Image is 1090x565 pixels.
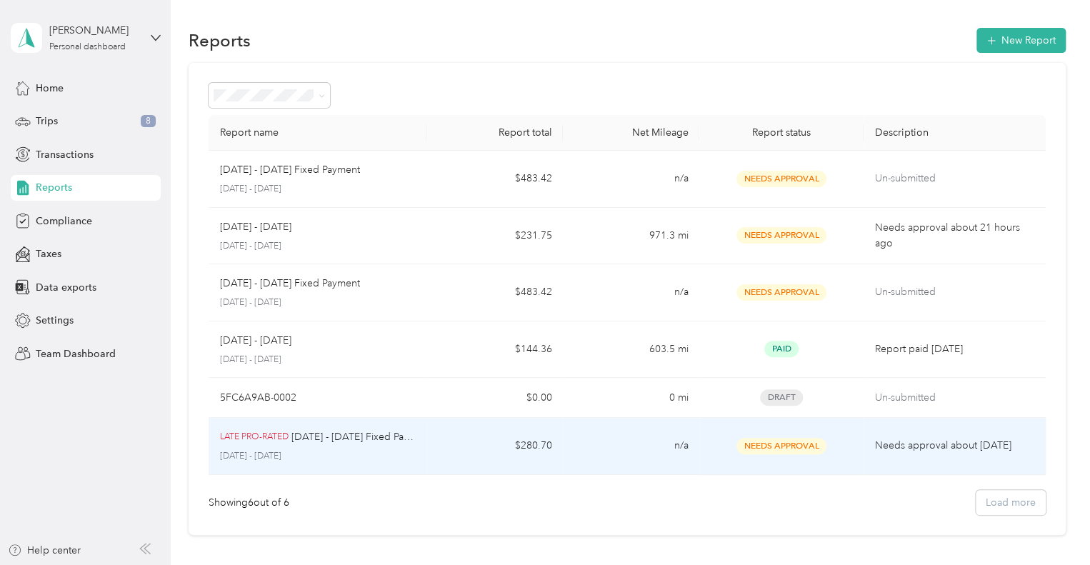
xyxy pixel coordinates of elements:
span: Transactions [36,147,94,162]
span: Data exports [36,280,96,295]
iframe: Everlance-gr Chat Button Frame [1010,485,1090,565]
p: Report paid [DATE] [875,341,1034,357]
th: Net Mileage [563,115,699,151]
th: Report total [426,115,563,151]
th: Description [864,115,1046,151]
p: [DATE] - [DATE] Fixed Payment [291,429,416,445]
span: Needs Approval [736,171,826,187]
span: Settings [36,313,74,328]
span: Home [36,81,64,96]
td: $483.42 [426,151,563,208]
p: PRO-RATED [241,431,289,444]
td: n/a [563,418,699,475]
p: 5FC6A9AB-0002 [220,390,296,406]
p: [DATE] - [DATE] [220,333,291,349]
span: Needs Approval [736,227,826,244]
p: [DATE] - [DATE] [220,219,291,235]
span: Trips [36,114,58,129]
td: 603.5 mi [563,321,699,379]
button: New Report [976,28,1066,53]
p: [DATE] - [DATE] [220,450,416,463]
span: Reports [36,180,72,195]
td: $280.70 [426,418,563,475]
p: Un-submitted [875,284,1034,300]
button: Help center [8,543,81,558]
p: [DATE] - [DATE] Fixed Payment [220,162,360,178]
p: [DATE] - [DATE] [220,240,416,253]
span: Needs Approval [736,438,826,454]
div: Report status [711,126,851,139]
span: Paid [764,341,799,357]
th: Report name [209,115,427,151]
div: Personal dashboard [49,43,126,51]
td: 0 mi [563,378,699,418]
h1: Reports [189,33,251,48]
td: $144.36 [426,321,563,379]
p: [DATE] - [DATE] [220,296,416,309]
td: 971.3 mi [563,208,699,265]
p: Needs approval about [DATE] [875,438,1034,454]
p: [DATE] - [DATE] [220,183,416,196]
td: n/a [563,151,699,208]
span: Needs Approval [736,284,826,301]
span: Compliance [36,214,92,229]
p: [DATE] - [DATE] [220,354,416,366]
p: LATE [220,431,239,444]
p: Needs approval about 21 hours ago [875,220,1034,251]
div: Showing 6 out of 6 [209,495,289,510]
div: [PERSON_NAME] [49,23,139,38]
span: 8 [141,115,156,128]
p: [DATE] - [DATE] Fixed Payment [220,276,360,291]
td: n/a [563,264,699,321]
p: Un-submitted [875,171,1034,186]
span: Taxes [36,246,61,261]
span: Team Dashboard [36,346,116,361]
span: Draft [760,389,803,406]
p: Un-submitted [875,390,1034,406]
td: $231.75 [426,208,563,265]
td: $483.42 [426,264,563,321]
td: $0.00 [426,378,563,418]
